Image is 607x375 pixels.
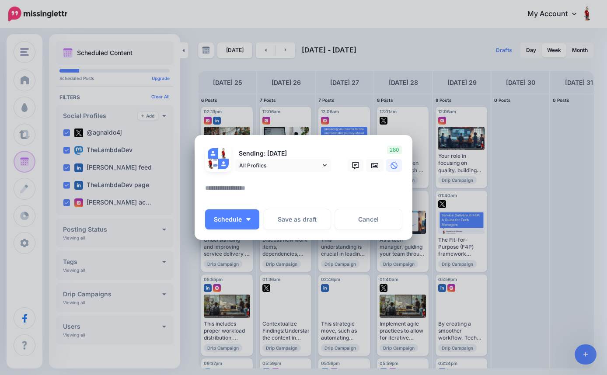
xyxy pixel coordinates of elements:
[235,149,331,159] p: Sending: [DATE]
[335,209,402,229] a: Cancel
[246,218,251,221] img: arrow-down-white.png
[214,216,242,222] span: Schedule
[235,159,331,172] a: All Profiles
[208,159,218,169] img: 198803398_617130186347439_1744137992351434020_n-bsa119183.jpg
[239,161,321,170] span: All Profiles
[205,209,259,229] button: Schedule
[264,209,331,229] button: Save as draft
[208,148,218,159] img: user_default_image.png
[387,146,402,154] span: 280
[218,148,229,159] img: WdAe6PQO-67859.jpg
[218,159,229,169] img: user_default_image.png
